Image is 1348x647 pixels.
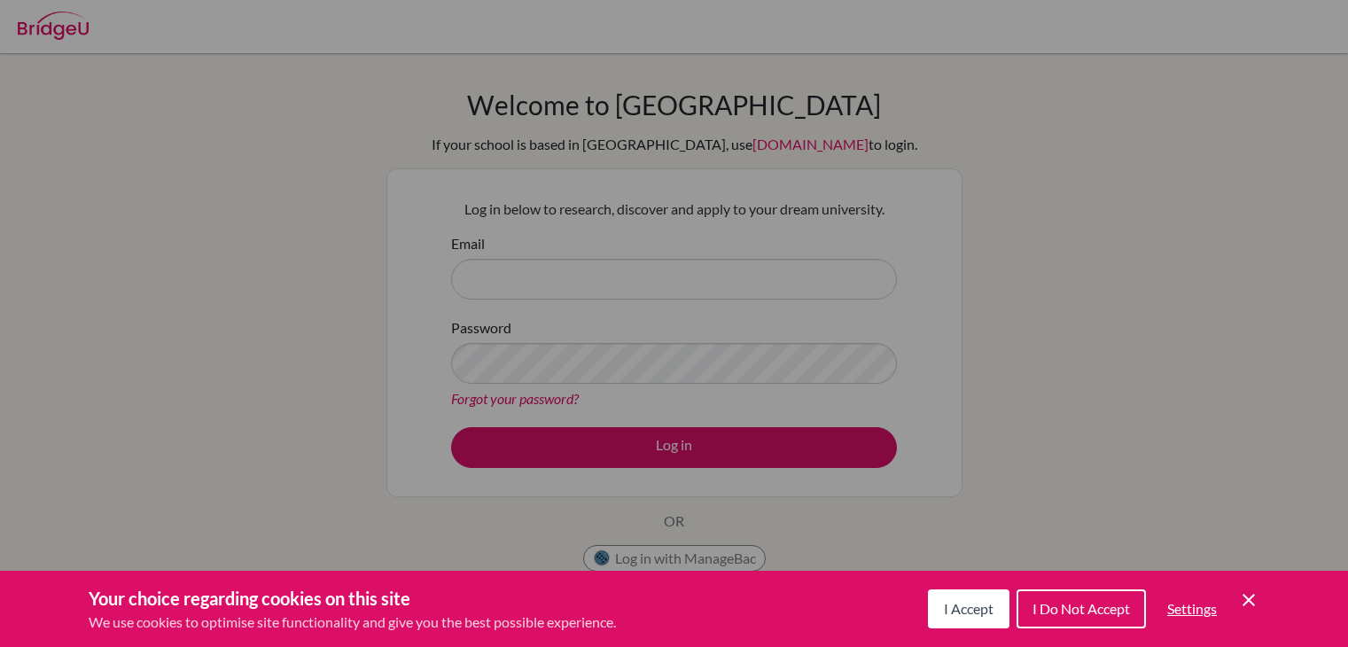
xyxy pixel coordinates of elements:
[1238,589,1259,611] button: Save and close
[928,589,1009,628] button: I Accept
[89,585,616,612] h3: Your choice regarding cookies on this site
[944,600,993,617] span: I Accept
[1032,600,1130,617] span: I Do Not Accept
[89,612,616,633] p: We use cookies to optimise site functionality and give you the best possible experience.
[1167,600,1217,617] span: Settings
[1017,589,1146,628] button: I Do Not Accept
[1153,591,1231,627] button: Settings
